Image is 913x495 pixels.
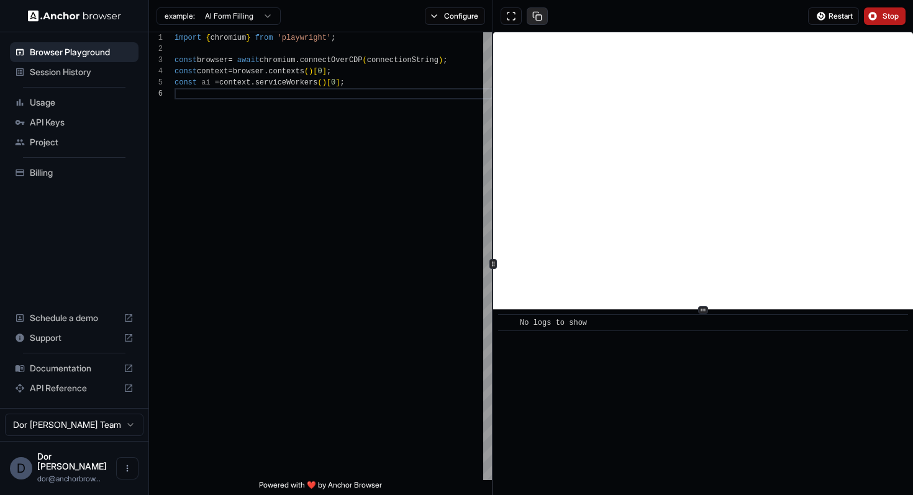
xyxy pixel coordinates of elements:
[264,67,268,76] span: .
[175,67,197,76] span: const
[259,480,382,495] span: Powered with ❤️ by Anchor Browser
[340,78,345,87] span: ;
[327,78,331,87] span: [
[149,66,163,77] div: 4
[10,62,139,82] div: Session History
[10,163,139,183] div: Billing
[197,56,228,65] span: browser
[10,378,139,398] div: API Reference
[197,67,228,76] span: context
[335,78,340,87] span: ]
[116,457,139,479] button: Open menu
[149,77,163,88] div: 5
[30,332,119,344] span: Support
[28,10,121,22] img: Anchor Logo
[30,116,134,129] span: API Keys
[37,474,101,483] span: dor@anchorbrowser.io
[228,67,232,76] span: =
[527,7,548,25] button: Copy session ID
[10,308,139,328] div: Schedule a demo
[331,78,335,87] span: 0
[501,7,522,25] button: Open in full screen
[237,56,260,65] span: await
[30,166,134,179] span: Billing
[10,42,139,62] div: Browser Playground
[30,66,134,78] span: Session History
[504,317,511,329] span: ​
[175,56,197,65] span: const
[317,78,322,87] span: (
[520,319,587,327] span: No logs to show
[331,34,335,42] span: ;
[304,67,309,76] span: (
[30,312,119,324] span: Schedule a demo
[327,67,331,76] span: ;
[219,78,250,87] span: context
[443,56,447,65] span: ;
[30,136,134,148] span: Project
[201,78,210,87] span: ai
[165,11,195,21] span: example:
[175,78,197,87] span: const
[37,451,107,471] span: Dor Dankner
[829,11,853,21] span: Restart
[10,93,139,112] div: Usage
[309,67,313,76] span: )
[255,34,273,42] span: from
[808,7,859,25] button: Restart
[883,11,900,21] span: Stop
[215,78,219,87] span: =
[322,78,327,87] span: )
[149,43,163,55] div: 2
[438,56,443,65] span: )
[149,55,163,66] div: 3
[313,67,317,76] span: [
[10,358,139,378] div: Documentation
[363,56,367,65] span: (
[228,56,232,65] span: =
[211,34,247,42] span: chromium
[260,56,296,65] span: chromium
[10,112,139,132] div: API Keys
[10,328,139,348] div: Support
[250,78,255,87] span: .
[30,382,119,394] span: API Reference
[233,67,264,76] span: browser
[175,34,201,42] span: import
[206,34,210,42] span: {
[255,78,318,87] span: serviceWorkers
[864,7,906,25] button: Stop
[295,56,299,65] span: .
[149,32,163,43] div: 1
[322,67,327,76] span: ]
[278,34,331,42] span: 'playwright'
[300,56,363,65] span: connectOverCDP
[149,88,163,99] div: 6
[367,56,438,65] span: connectionString
[268,67,304,76] span: contexts
[317,67,322,76] span: 0
[30,362,119,375] span: Documentation
[10,457,32,479] div: D
[30,46,134,58] span: Browser Playground
[425,7,485,25] button: Configure
[246,34,250,42] span: }
[30,96,134,109] span: Usage
[10,132,139,152] div: Project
